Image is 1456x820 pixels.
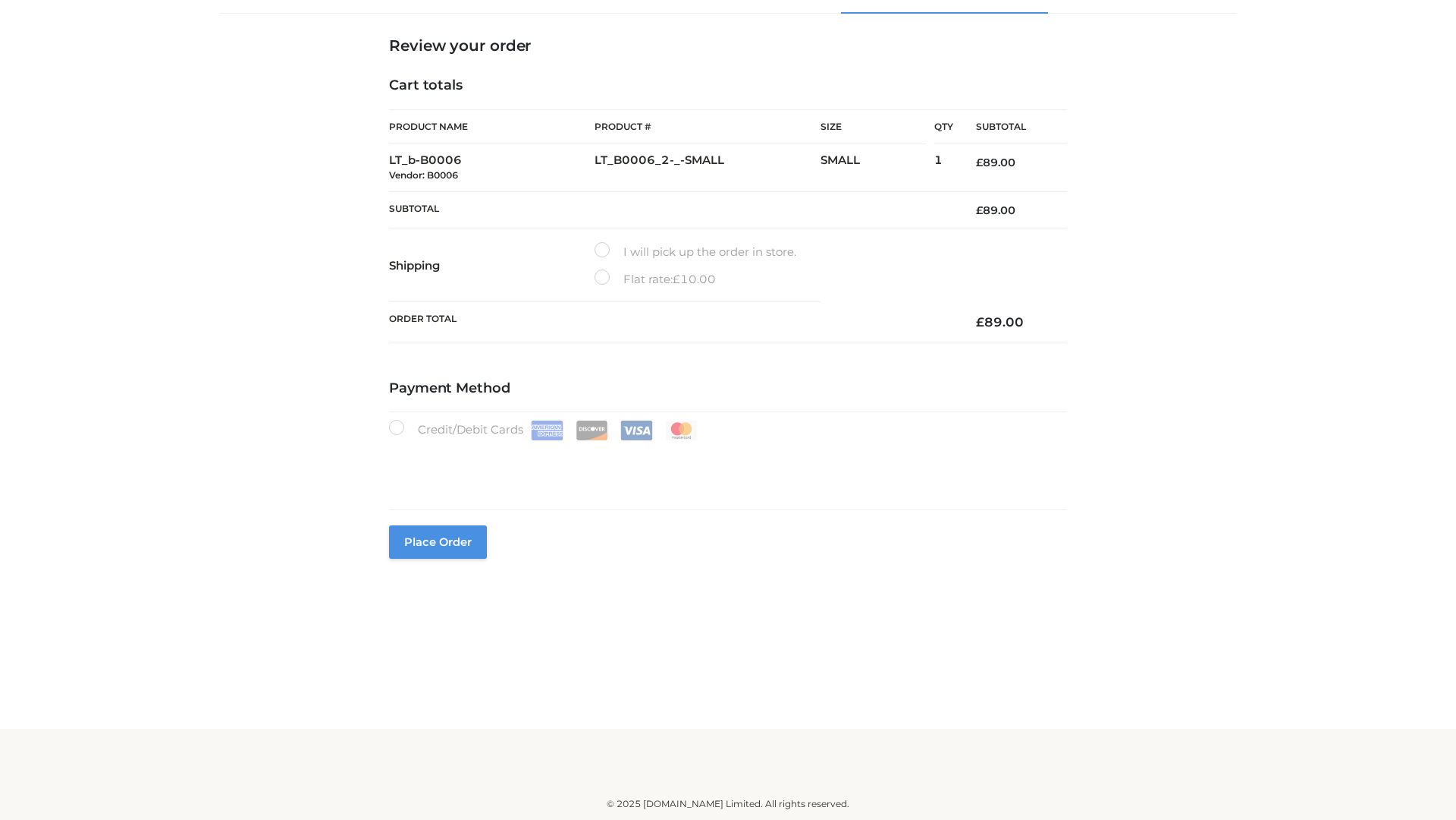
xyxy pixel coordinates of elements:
th: Order Total [389,302,953,342]
img: Mastercard [665,421,698,440]
label: Credit/Debit Cards [389,420,699,440]
bdi: 89.00 [976,314,1024,330]
small: Vendor: B0006 [389,169,458,181]
th: Qty [934,109,953,144]
label: Flat rate: [595,270,716,289]
span: £ [976,203,983,217]
h3: Review your order [389,36,1067,55]
button: Place order [389,525,487,559]
th: Product Name [389,109,595,144]
bdi: 89.00 [976,156,1015,169]
h4: Cart totals [389,77,1067,94]
iframe: Secure payment input frame [386,437,1064,493]
th: Shipping [389,229,595,302]
bdi: 89.00 [976,203,1015,217]
span: £ [976,314,984,330]
td: LT_b-B0006 [389,144,595,192]
th: Subtotal [389,191,953,229]
td: 1 [934,144,953,192]
bdi: 10.00 [673,272,716,286]
h4: Payment Method [389,380,1067,397]
img: Visa [620,421,653,440]
td: LT_B0006_2-_-SMALL [595,144,821,192]
span: £ [673,272,680,286]
th: Subtotal [953,110,1067,144]
th: Size [821,110,927,144]
div: © 2025 [DOMAIN_NAME] Limited. All rights reserved. [225,796,1231,812]
th: Product # [595,109,821,144]
img: Amex [531,421,563,440]
span: £ [976,156,983,169]
label: I will pick up the order in store. [595,242,796,262]
img: Discover [576,421,608,440]
td: SMALL [821,144,934,192]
